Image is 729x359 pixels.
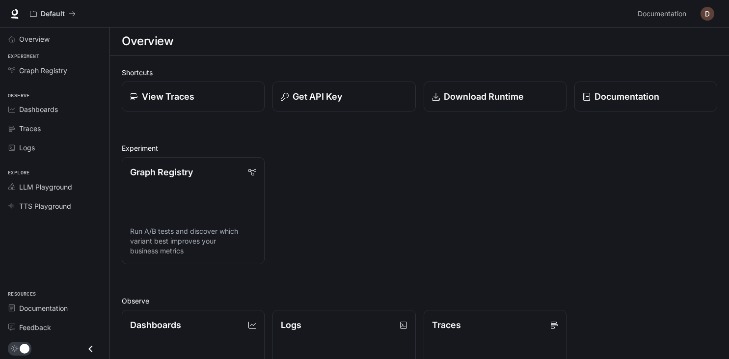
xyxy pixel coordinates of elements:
[19,322,51,332] span: Feedback
[122,157,265,264] a: Graph RegistryRun A/B tests and discover which variant best improves your business metrics
[432,318,461,331] p: Traces
[19,65,67,76] span: Graph Registry
[634,4,694,24] a: Documentation
[26,4,80,24] button: All workspaces
[4,300,106,317] a: Documentation
[293,90,342,103] p: Get API Key
[638,8,686,20] span: Documentation
[130,318,181,331] p: Dashboards
[594,90,659,103] p: Documentation
[142,90,194,103] p: View Traces
[19,142,35,153] span: Logs
[80,339,102,359] button: Close drawer
[122,82,265,111] a: View Traces
[130,226,256,256] p: Run A/B tests and discover which variant best improves your business metrics
[4,319,106,336] a: Feedback
[4,30,106,48] a: Overview
[19,34,50,44] span: Overview
[19,303,68,313] span: Documentation
[281,318,301,331] p: Logs
[41,10,65,18] p: Default
[701,7,714,21] img: User avatar
[4,139,106,156] a: Logs
[574,82,717,111] a: Documentation
[20,343,29,354] span: Dark mode toggle
[4,197,106,215] a: TTS Playground
[122,143,717,153] h2: Experiment
[130,166,193,179] p: Graph Registry
[4,62,106,79] a: Graph Registry
[122,31,173,51] h1: Overview
[19,104,58,114] span: Dashboards
[4,101,106,118] a: Dashboards
[122,67,717,78] h2: Shortcuts
[19,182,72,192] span: LLM Playground
[698,4,717,24] button: User avatar
[4,178,106,195] a: LLM Playground
[444,90,524,103] p: Download Runtime
[4,120,106,137] a: Traces
[19,123,41,134] span: Traces
[122,296,717,306] h2: Observe
[424,82,567,111] a: Download Runtime
[19,201,71,211] span: TTS Playground
[272,82,415,111] button: Get API Key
